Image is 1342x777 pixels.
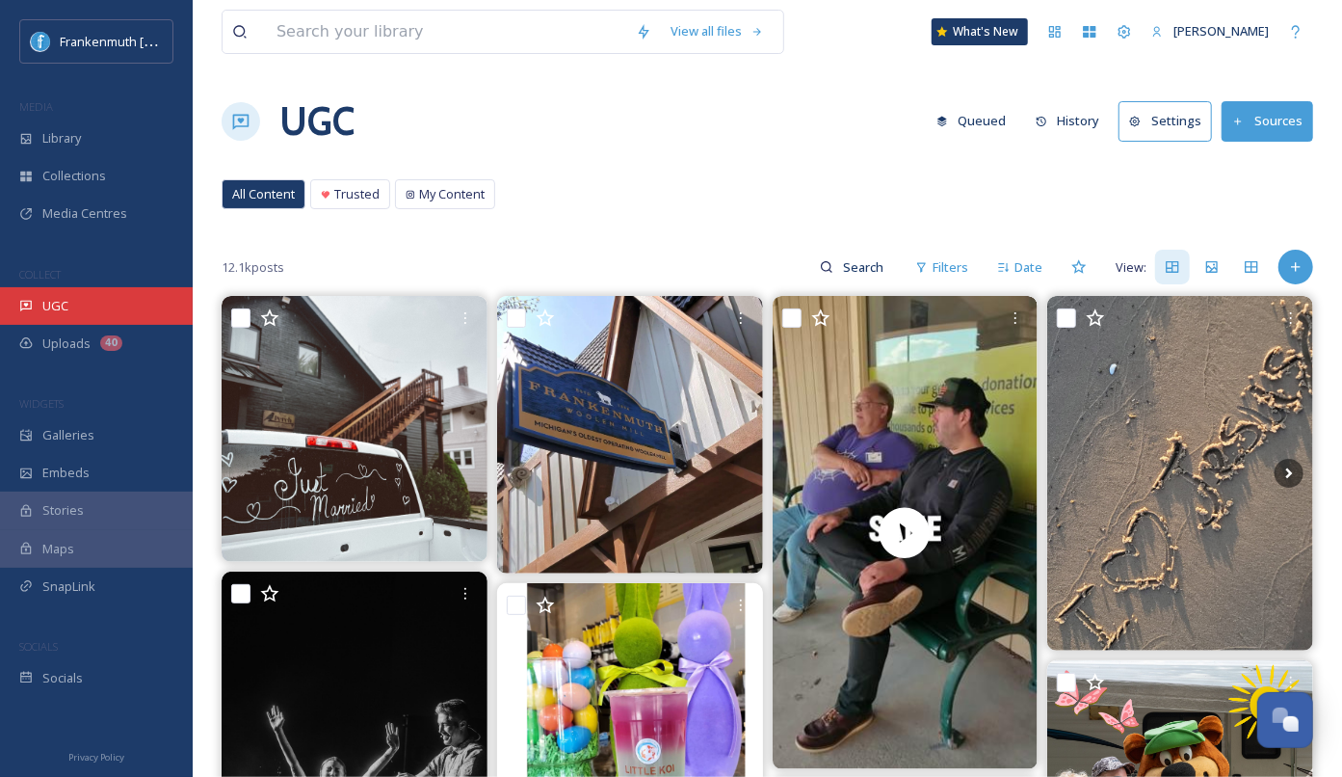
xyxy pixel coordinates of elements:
[661,13,774,50] a: View all files
[42,204,127,223] span: Media Centres
[1116,258,1146,277] span: View:
[932,18,1028,45] a: What's New
[19,396,64,411] span: WIDGETS
[833,248,896,286] input: Search
[42,335,91,353] span: Uploads
[68,744,124,767] a: Privacy Policy
[279,93,355,150] a: UGC
[1118,101,1222,141] a: Settings
[42,129,81,147] span: Library
[232,185,295,203] span: All Content
[933,258,968,277] span: Filters
[772,296,1038,769] video: Your walls called. They’re ready for an update. 🎨 At Stamper’s, we handle every detail—from prep ...
[497,296,763,574] img: A visit to frankenmuth isn’t complete without visiting frankenmuthwoolbedding ! #frankenmuthwoole...
[222,258,284,277] span: 12.1k posts
[42,669,83,687] span: Socials
[1173,22,1269,40] span: [PERSON_NAME]
[42,501,84,520] span: Stories
[68,751,124,764] span: Privacy Policy
[42,464,90,482] span: Embeds
[1222,101,1313,141] button: Sources
[1026,102,1110,140] button: History
[222,296,487,562] img: Simple scene, big new chapter. 💕🥂💍 We're so honored to host you on your monumental weekend- congr...
[42,577,95,596] span: SnapLink
[927,102,1026,140] a: Queued
[60,32,205,50] span: Frankenmuth [US_STATE]
[1142,13,1278,50] a: [PERSON_NAME]
[100,335,122,351] div: 40
[1118,101,1212,141] button: Settings
[42,426,94,444] span: Galleries
[42,167,106,185] span: Collections
[31,32,50,51] img: Social%20Media%20PFP%202025.jpg
[1047,296,1313,651] img: Sadly, every trip has its end... I'll miss you. 💙🌊 #mackinac #mackinacisland #oscodamichigan #bea...
[267,11,626,53] input: Search your library
[19,99,53,114] span: MEDIA
[42,297,68,315] span: UGC
[927,102,1016,140] button: Queued
[1026,102,1119,140] a: History
[19,639,58,654] span: SOCIALS
[42,540,74,558] span: Maps
[1014,258,1042,277] span: Date
[19,267,61,281] span: COLLECT
[1257,692,1313,748] button: Open Chat
[772,296,1038,769] img: thumbnail
[334,185,380,203] span: Trusted
[419,185,485,203] span: My Content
